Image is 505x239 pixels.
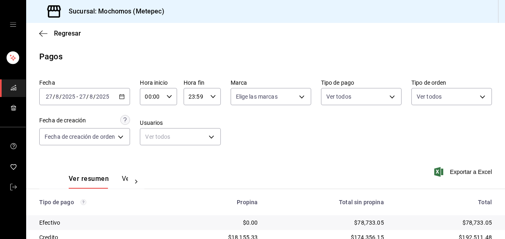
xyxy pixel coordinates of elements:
[53,93,55,100] span: /
[397,199,492,205] div: Total
[397,219,492,227] div: $78,733.05
[39,219,165,227] div: Efectivo
[326,92,351,101] span: Ver todos
[231,80,311,86] label: Marca
[236,92,278,101] span: Elige las marcas
[140,120,220,126] label: Usuarios
[271,199,384,205] div: Total sin propina
[39,50,63,63] div: Pagos
[411,80,492,86] label: Tipo de orden
[54,29,81,37] span: Regresar
[62,93,76,100] input: ----
[10,21,16,28] button: open drawer
[55,93,59,100] input: --
[81,199,86,205] svg: Los pagos realizados con Pay y otras terminales son montos brutos.
[184,80,221,86] label: Hora fin
[45,133,115,141] span: Fecha de creación de orden
[89,93,93,100] input: --
[271,219,384,227] div: $78,733.05
[140,128,220,145] div: Ver todos
[321,80,402,86] label: Tipo de pago
[69,175,128,189] div: navigation tabs
[86,93,89,100] span: /
[45,93,53,100] input: --
[417,92,442,101] span: Ver todos
[39,199,165,205] div: Tipo de pago
[122,175,153,189] button: Ver pagos
[178,219,258,227] div: $0.00
[178,199,258,205] div: Propina
[93,93,96,100] span: /
[140,80,177,86] label: Hora inicio
[39,80,130,86] label: Fecha
[39,29,81,37] button: Regresar
[69,175,109,189] button: Ver resumen
[39,116,86,125] div: Fecha de creación
[96,93,110,100] input: ----
[59,93,62,100] span: /
[76,93,78,100] span: -
[62,7,164,16] h3: Sucursal: Mochomos (Metepec)
[79,93,86,100] input: --
[436,167,492,177] button: Exportar a Excel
